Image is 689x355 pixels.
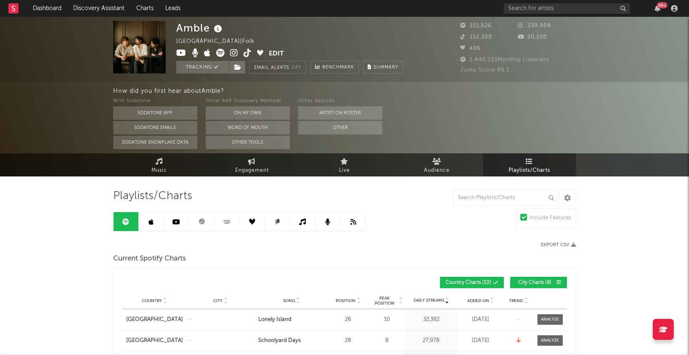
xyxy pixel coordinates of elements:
span: City Charts ( 8 ) [516,280,554,285]
span: Playlists/Charts [509,166,551,176]
div: With Sodatone [113,96,197,106]
div: Include Features [529,213,571,223]
button: On My Own [206,106,290,120]
div: [DATE] [460,337,502,345]
button: Tracking [176,61,229,74]
span: Current Spotify Charts [113,254,186,264]
em: Off [291,66,302,70]
div: How did you first hear about Amble ? [113,86,689,96]
button: Country Charts(10) [440,277,504,288]
span: 151,826 [460,23,492,29]
a: Live [298,153,391,176]
div: 8 [371,337,403,345]
span: Song [283,298,295,303]
div: [GEOGRAPHIC_DATA] | Folk [176,37,264,47]
span: Benchmark [322,63,354,73]
button: Word Of Mouth [206,121,290,134]
div: Schoolyard Days [258,337,301,345]
span: Position [336,298,356,303]
span: 1,448,533 Monthly Listeners [460,57,549,63]
span: Audience [424,166,450,176]
button: Sodatone Snowflake Data [113,136,197,149]
span: Country Charts ( 10 ) [445,280,491,285]
div: [DATE] [460,316,502,324]
a: [GEOGRAPHIC_DATA] [126,316,183,324]
a: Music [113,153,206,176]
span: Music [152,166,167,176]
span: City [214,298,223,303]
span: Jump Score: 86.1 [460,67,509,73]
div: Amble [176,21,224,35]
a: Benchmark [310,61,359,74]
div: 99 + [657,2,668,8]
span: Engagement [235,166,269,176]
button: Other [298,121,382,134]
button: Sodatone App [113,106,197,120]
button: City Charts(8) [510,277,567,288]
button: Sodatone Emails [113,121,197,134]
input: Search for artists [504,3,630,14]
span: Playlists/Charts [113,191,192,201]
div: 32,382 [407,316,456,324]
a: Engagement [206,153,298,176]
a: Schoolyard Days [258,337,325,345]
button: Email AlertsOff [249,61,306,74]
span: Summary [374,65,398,70]
div: 26 [329,316,367,324]
span: Added On [467,298,489,303]
span: Live [339,166,350,176]
span: 239,404 [518,23,551,29]
a: [GEOGRAPHIC_DATA] [126,337,183,345]
div: 10 [371,316,403,324]
button: Export CSV [541,242,576,247]
div: 27,978 [407,337,456,345]
span: Trend [509,298,523,303]
div: Other A&R Discovery Methods [206,96,290,106]
span: Daily Streams [413,297,444,304]
span: 20,100 [518,34,547,40]
a: Audience [391,153,483,176]
a: Lonely Island [258,316,325,324]
span: 406 [460,46,481,51]
div: 28 [329,337,367,345]
button: Summary [363,61,403,74]
button: Other Tools [206,136,290,149]
button: Edit [269,49,284,59]
span: 152,300 [460,34,492,40]
div: Lonely Island [258,316,291,324]
a: Playlists/Charts [483,153,576,176]
div: Other Sources [298,96,382,106]
button: Artist on Roster [298,106,382,120]
span: Peak Position [371,296,398,306]
button: 99+ [655,5,660,12]
span: Country [142,298,162,303]
input: Search Playlists/Charts [453,189,558,206]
